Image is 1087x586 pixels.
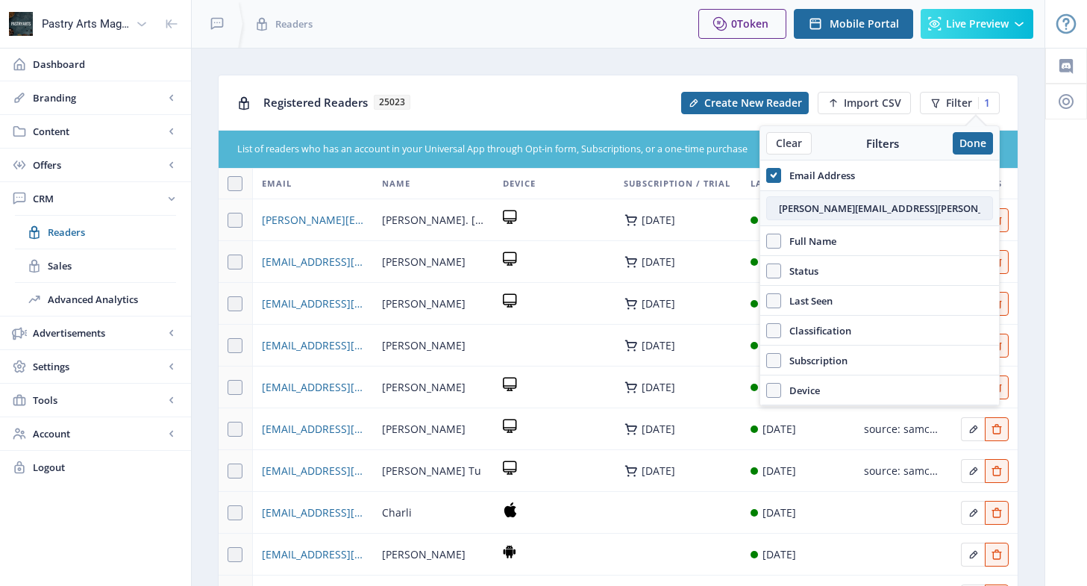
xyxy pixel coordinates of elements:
[15,283,176,316] a: Advanced Analytics
[262,337,365,355] a: [EMAIL_ADDRESS][DOMAIN_NAME]
[781,381,820,399] span: Device
[812,136,953,151] div: Filters
[48,225,176,240] span: Readers
[33,359,164,374] span: Settings
[961,462,985,476] a: Edit page
[15,216,176,249] a: Readers
[864,462,939,480] div: source: samcart-purchase
[382,337,466,355] span: [PERSON_NAME]
[751,175,799,193] span: Last Seen
[961,504,985,518] a: Edit page
[961,546,985,560] a: Edit page
[262,546,365,564] a: [EMAIL_ADDRESS][DOMAIN_NAME]
[262,462,365,480] a: [EMAIL_ADDRESS][DOMAIN_NAME]
[978,97,990,109] div: 1
[262,175,292,193] span: Email
[766,132,812,155] button: Clear
[33,325,164,340] span: Advertisements
[382,462,481,480] span: [PERSON_NAME] Tu
[985,546,1009,560] a: Edit page
[830,18,899,30] span: Mobile Portal
[946,18,1009,30] span: Live Preview
[382,504,412,522] span: Charli
[762,420,796,438] div: [DATE]
[624,175,730,193] span: Subscription / Trial
[237,143,910,157] div: List of readers who has an account in your Universal App through Opt-in form, Subscriptions, or a...
[382,546,466,564] span: [PERSON_NAME]
[374,95,410,110] span: 25023
[985,504,1009,518] a: Edit page
[985,462,1009,476] a: Edit page
[961,420,985,434] a: Edit page
[781,166,855,184] span: Email Address
[33,460,179,475] span: Logout
[762,462,796,480] div: [DATE]
[33,158,164,172] span: Offers
[382,211,485,229] span: [PERSON_NAME]. [PERSON_NAME]
[864,420,939,438] div: source: samcart-purchase
[263,95,368,110] span: Registered Readers
[503,175,536,193] span: Device
[809,92,911,114] a: New page
[762,546,796,564] div: [DATE]
[33,426,164,441] span: Account
[920,92,1000,114] button: Filter1
[382,420,466,438] span: [PERSON_NAME]
[262,295,365,313] a: [EMAIL_ADDRESS][DOMAIN_NAME]
[33,393,164,408] span: Tools
[48,258,176,273] span: Sales
[642,465,675,477] div: [DATE]
[642,214,675,226] div: [DATE]
[642,298,675,310] div: [DATE]
[382,295,466,313] span: [PERSON_NAME]
[33,90,164,105] span: Branding
[781,352,848,370] span: Subscription
[33,191,164,206] span: CRM
[698,9,786,39] button: 0Token
[33,124,164,139] span: Content
[262,378,365,396] a: [EMAIL_ADDRESS][DOMAIN_NAME]
[382,253,466,271] span: [PERSON_NAME]
[15,249,176,282] a: Sales
[262,420,365,438] a: [EMAIL_ADDRESS][DOMAIN_NAME]
[781,292,833,310] span: Last Seen
[704,97,802,109] span: Create New Reader
[382,378,466,396] span: [PERSON_NAME]
[946,97,972,109] span: Filter
[794,9,913,39] button: Mobile Portal
[737,16,768,31] span: Token
[262,253,365,271] a: [EMAIL_ADDRESS][DOMAIN_NAME]
[672,92,809,114] a: New page
[921,9,1033,39] button: Live Preview
[762,504,796,522] div: [DATE]
[844,97,901,109] span: Import CSV
[781,262,818,280] span: Status
[818,92,911,114] button: Import CSV
[642,381,675,393] div: [DATE]
[681,92,809,114] button: Create New Reader
[642,340,675,352] div: [DATE]
[781,232,836,250] span: Full Name
[42,7,130,40] div: Pastry Arts Magazine
[275,16,313,31] span: Readers
[985,420,1009,434] a: Edit page
[953,132,993,155] button: Done
[48,292,176,307] span: Advanced Analytics
[781,322,851,340] span: Classification
[9,12,33,36] img: properties.app_icon.png
[33,57,179,72] span: Dashboard
[262,504,365,522] a: [EMAIL_ADDRESS][DOMAIN_NAME]
[382,175,410,193] span: Name
[642,256,675,268] div: [DATE]
[642,423,675,435] div: [DATE]
[262,211,365,229] a: [PERSON_NAME][EMAIL_ADDRESS][PERSON_NAME][DOMAIN_NAME]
